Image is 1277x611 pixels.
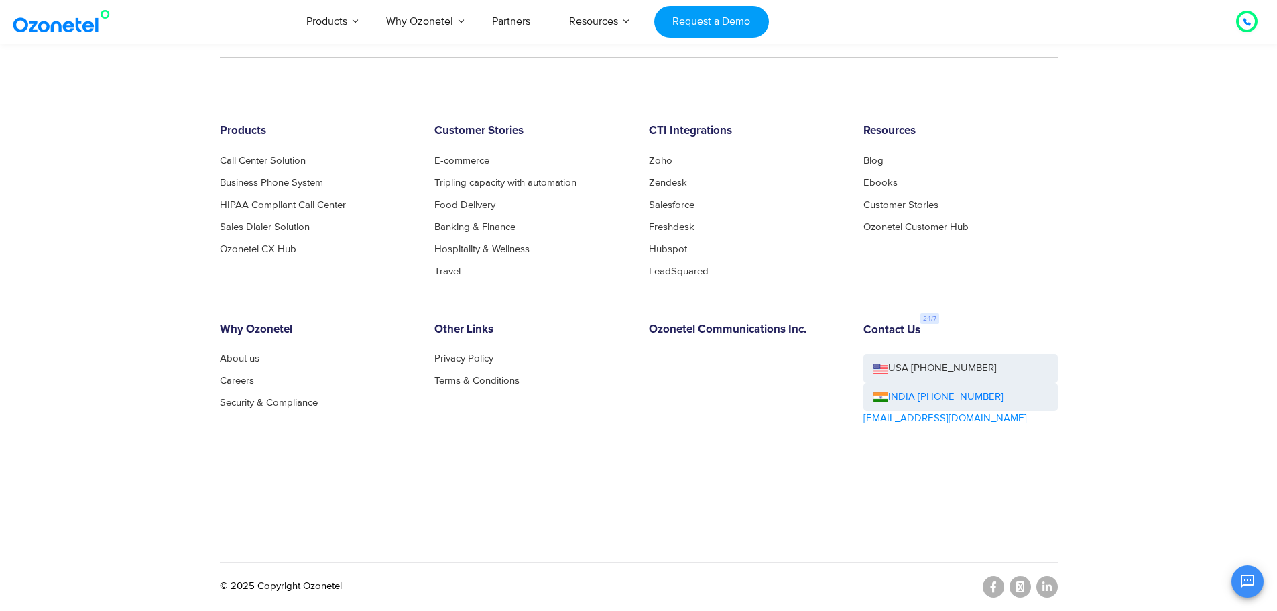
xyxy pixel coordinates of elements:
h6: Products [220,125,414,138]
h6: CTI Integrations [649,125,843,138]
a: Customer Stories [863,200,938,210]
a: Salesforce [649,200,694,210]
a: Hubspot [649,244,687,254]
h6: Why Ozonetel [220,323,414,337]
h6: Contact Us [863,324,920,337]
h6: Customer Stories [434,125,629,138]
a: Zoho [649,156,672,166]
a: Ebooks [863,178,898,188]
a: Request a Demo [654,6,769,38]
a: [EMAIL_ADDRESS][DOMAIN_NAME] [863,411,1027,427]
a: Security & Compliance [220,398,318,408]
a: Sales Dialer Solution [220,222,310,232]
a: Call Center Solution [220,156,306,166]
img: ind-flag.png [873,392,888,402]
a: About us [220,353,259,364]
a: Tripling capacity with automation [434,178,576,188]
a: Ozonetel Customer Hub [863,222,969,232]
p: © 2025 Copyright Ozonetel [220,579,342,594]
img: us-flag.png [873,364,888,374]
h6: Resources [863,125,1058,138]
a: Food Delivery [434,200,495,210]
a: Travel [434,266,461,276]
a: Terms & Conditions [434,376,520,386]
a: LeadSquared [649,266,709,276]
a: Careers [220,376,254,386]
h6: Other Links [434,323,629,337]
a: Blog [863,156,884,166]
button: Open chat [1231,565,1264,598]
a: USA [PHONE_NUMBER] [863,354,1058,383]
a: INDIA [PHONE_NUMBER] [873,390,1004,405]
a: Business Phone System [220,178,323,188]
a: Zendesk [649,178,687,188]
a: HIPAA Compliant Call Center [220,200,346,210]
a: Ozonetel CX Hub [220,244,296,254]
h6: Ozonetel Communications Inc. [649,323,843,337]
a: Hospitality & Wellness [434,244,530,254]
a: Banking & Finance [434,222,515,232]
a: Privacy Policy [434,353,493,364]
a: E-commerce [434,156,489,166]
a: Freshdesk [649,222,694,232]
